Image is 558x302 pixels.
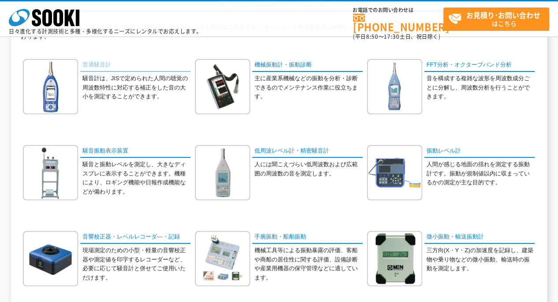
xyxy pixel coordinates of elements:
p: 騒音計は、JISで定められた人間の聴覚の周波数特性に対応する補正をした音の大小を測定することができます。 [82,74,191,101]
img: 微小振動・輸送振動計 [367,231,422,286]
p: 音を構成する複雑な波形を周波数成分ごとに分解し、周波数分析を行うことができます。 [426,74,535,101]
a: 微小振動・輸送振動計 [424,231,535,244]
a: 機械振動計・振動診断 [252,59,363,72]
span: (平日 ～ 土日、祝日除く) [353,33,440,41]
p: 三方向(X・Y・Z)の加速度を記録し、建築物や乗り物などの微小振動、輸送時の振動を測定します。 [426,246,535,273]
strong: お見積り･お問い合わせ [466,10,540,20]
img: 振動レベル計 [367,145,422,200]
a: [PHONE_NUMBER] [353,14,443,32]
a: FFT分析・オクターブバンド分析 [424,59,535,72]
p: 主に産業系機械などの振動を分析・診断できるのでメンテナンス作業に役立ちます。 [254,74,363,101]
img: 騒音振動表示装置 [23,145,78,200]
a: お見積り･お問い合わせはこちら [443,7,549,31]
p: 日々進化する計測技術と多種・多様化するニーズにレンタルでお応えします。 [9,29,202,34]
img: 機械振動計・振動診断 [195,59,250,114]
p: 現場測定のための小型・軽量の音響校正器や測定値を印字するレコーダーなど、必要に応じて騒音計と併せてご使用いただけます。 [82,246,191,283]
img: 普通騒音計 [23,59,78,114]
p: 人には聞こえづらい低周波数および広範囲の周波数の音を測定します。 [254,160,363,179]
a: 手腕振動・船舶振動 [252,231,363,244]
span: 8:50 [366,33,378,41]
span: お電話でのお問い合わせは [353,7,443,13]
a: 普通騒音計 [80,59,191,72]
a: 音響校正器・レベルレコーダ―・記録 [80,231,191,244]
img: 低周波レベル計・精密騒音計 [195,145,250,200]
p: 人間が感じる地面の揺れを測定する振動計です。振動が規制値以内に収まっているかの測定が主な目的です。 [426,160,535,187]
p: 騒音と振動レベルを測定し、大きなディスプレに表示することができます。機種により、ロギング機能や日報作成機能などが備わります。 [82,160,191,197]
img: 音響校正器・レベルレコーダ―・記録 [23,231,78,286]
a: 騒音振動表示装置 [80,145,191,158]
a: 振動レベル計 [424,145,535,158]
span: 17:30 [384,33,400,41]
p: 機械工具等による振動暴露の評価、客船や商船の居住性に関する評価、設備診断や産業用機器の保守管理などに適しています。 [254,246,363,283]
span: はこちら [448,8,549,30]
a: 低周波レベル計・精密騒音計 [252,145,363,158]
img: 手腕振動・船舶振動 [195,231,250,286]
img: FFT分析・オクターブバンド分析 [367,59,422,114]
